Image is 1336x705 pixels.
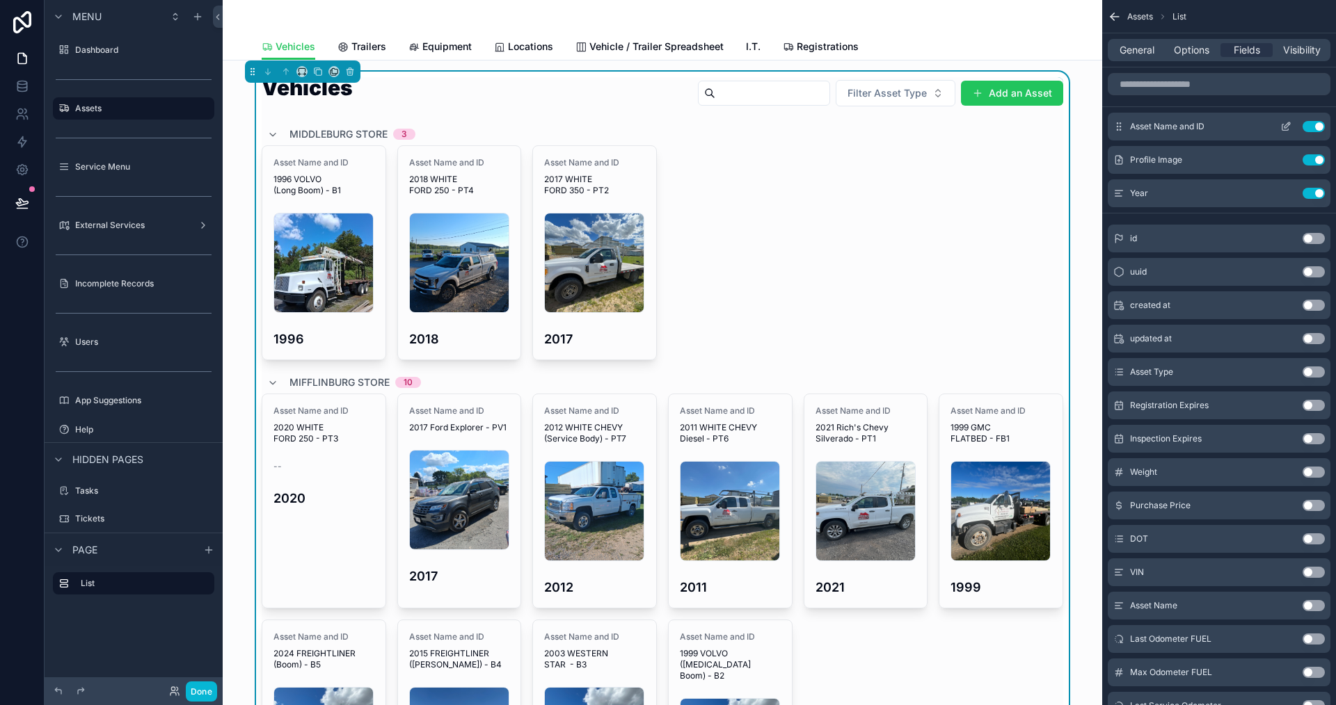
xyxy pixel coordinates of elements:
[273,405,374,416] span: Asset Name and ID
[1130,333,1172,344] span: updated at
[72,543,97,557] span: Page
[273,648,374,670] span: 2024 FREIGHTLINER (Boom) - B5
[409,631,510,642] span: Asset Name and ID
[75,337,212,348] label: Users
[544,174,645,196] span: 2017 WHITE FORD 350 - PT2
[422,40,472,54] span: Equipment
[262,34,315,60] a: Vehicles
[409,330,510,348] h4: 2018
[680,648,781,681] span: 1999 VOLVO ([MEDICAL_DATA] Boom) - B2
[408,34,472,62] a: Equipment
[816,405,916,416] span: Asset Name and ID
[273,631,374,642] span: Asset Name and ID
[816,422,916,444] span: 2021 Rich's Chevy Silverado - PT1
[75,395,212,406] label: App Suggestions
[72,453,143,467] span: Hidden pages
[409,157,510,168] span: Asset Name and ID
[544,422,645,444] span: 2012 WHITE CHEVY (Service Body) - PT7
[397,145,522,360] a: Asset Name and ID2018 WHITE FORD 250 - PT42018
[544,330,645,348] h4: 2017
[1130,300,1170,311] span: created at
[544,578,645,597] h4: 2012
[276,40,315,54] span: Vehicles
[746,40,761,54] span: I.T.
[532,145,657,360] a: Asset Name and ID2017 WHITE FORD 350 - PT22017
[409,405,510,416] span: Asset Name and ID
[680,578,781,597] h4: 2011
[575,34,724,62] a: Vehicle / Trailer Spreadsheet
[75,44,212,56] label: Dashboard
[1172,11,1186,22] span: List
[494,34,553,62] a: Locations
[75,161,212,172] label: Service Menu
[273,174,374,196] span: 1996 VOLVO (Long Boom) - B1
[1283,43,1321,57] span: Visibility
[45,566,223,608] div: scrollable content
[75,220,192,231] label: External Services
[848,86,927,100] span: Filter Asset Type
[289,127,388,141] span: Middleburg Store
[544,631,645,642] span: Asset Name and ID
[836,80,955,106] button: Select Button
[75,513,212,524] label: Tickets
[1130,633,1211,645] span: Last Odometer FUEL
[1130,188,1148,199] span: Year
[1130,266,1147,277] span: uuid
[401,129,407,140] div: 3
[273,330,374,348] h4: 1996
[409,567,510,585] h4: 2017
[81,578,203,589] label: List
[1174,43,1209,57] span: Options
[75,278,212,289] label: Incomplete Records
[53,480,214,502] a: Tasks
[1130,533,1148,544] span: DOT
[668,394,793,608] a: Asset Name and ID2011 WHITE CHEVY Diesel - PT62011
[544,405,645,416] span: Asset Name and ID
[186,681,217,702] button: Done
[1130,600,1177,611] span: Asset Name
[951,405,1051,416] span: Asset Name and ID
[53,273,214,295] a: Incomplete Records
[409,174,510,196] span: 2018 WHITE FORD 250 - PT4
[262,394,386,608] a: Asset Name and ID2020 WHITE FORD 250 - PT3--2020
[273,422,374,444] span: 2020 WHITE FORD 250 - PT3
[589,40,724,54] span: Vehicle / Trailer Spreadsheet
[951,422,1051,444] span: 1999 GMC FLATBED - FB1
[53,331,214,353] a: Users
[75,103,206,114] label: Assets
[53,214,214,236] a: External Services
[53,389,214,412] a: App Suggestions
[351,40,386,54] span: Trailers
[75,485,212,496] label: Tasks
[1130,233,1137,244] span: id
[72,10,102,24] span: Menu
[337,34,386,62] a: Trailers
[680,631,781,642] span: Asset Name and ID
[53,508,214,530] a: Tickets
[1234,43,1260,57] span: Fields
[262,145,386,360] a: Asset Name and ID1996 VOLVO (Long Boom) - B11996
[961,81,1063,106] button: Add an Asset
[409,422,510,433] span: 2017 Ford Explorer - PV1
[409,648,510,670] span: 2015 FREIGHTLINER ([PERSON_NAME]) - B4
[939,394,1063,608] a: Asset Name and ID1999 GMC FLATBED - FB11999
[273,461,282,472] span: --
[397,394,522,608] a: Asset Name and ID2017 Ford Explorer - PV12017
[1130,500,1191,511] span: Purchase Price
[53,419,214,441] a: Help
[75,424,212,435] label: Help
[1127,11,1153,22] span: Assets
[289,375,390,389] span: Mifflinburg Store
[508,40,553,54] span: Locations
[816,578,916,597] h4: 2021
[53,156,214,178] a: Service Menu
[273,157,374,168] span: Asset Name and ID
[1130,567,1144,578] span: VIN
[951,578,1051,597] h4: 1999
[797,40,859,54] span: Registrations
[680,422,781,444] span: 2011 WHITE CHEVY Diesel - PT6
[783,34,859,62] a: Registrations
[1130,467,1157,478] span: Weight
[804,394,928,608] a: Asset Name and ID2021 Rich's Chevy Silverado - PT12021
[1130,121,1204,132] span: Asset Name and ID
